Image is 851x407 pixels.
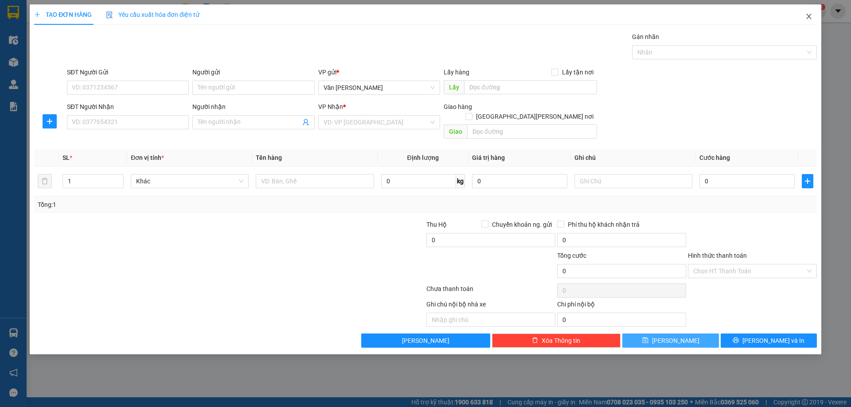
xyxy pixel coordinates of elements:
[67,67,189,77] div: SĐT Người Gửi
[472,112,597,121] span: [GEOGRAPHIC_DATA][PERSON_NAME] nơi
[488,220,555,229] span: Chuyển khoản ng. gửi
[324,81,435,94] span: Văn phòng Quỳnh Lưu
[106,11,199,18] span: Yêu cầu xuất hóa đơn điện tử
[802,174,813,188] button: plus
[402,336,449,345] span: [PERSON_NAME]
[574,174,692,188] input: Ghi Chú
[361,333,490,348] button: [PERSON_NAME]
[43,118,56,125] span: plus
[256,174,374,188] input: VD: Bàn, Ghế
[652,336,699,345] span: [PERSON_NAME]
[425,284,556,299] div: Chưa thanh toán
[805,13,812,20] span: close
[192,67,314,77] div: Người gửi
[318,103,343,110] span: VP Nhận
[67,102,189,112] div: SĐT Người Nhận
[542,336,580,345] span: Xóa Thông tin
[38,200,328,209] div: Tổng: 1
[564,220,643,229] span: Phí thu hộ khách nhận trả
[131,154,164,161] span: Đơn vị tính
[302,119,309,126] span: user-add
[43,114,57,128] button: plus
[34,11,92,18] span: TẠO ĐƠN HÀNG
[426,299,555,313] div: Ghi chú nội bộ nhà xe
[557,299,686,313] div: Chi phí nội bộ
[721,333,817,348] button: printer[PERSON_NAME] và In
[444,103,472,110] span: Giao hàng
[456,174,465,188] span: kg
[38,174,52,188] button: delete
[472,174,567,188] input: 0
[472,154,505,161] span: Giá trị hàng
[444,69,469,76] span: Lấy hàng
[733,337,739,344] span: printer
[444,80,464,94] span: Lấy
[62,154,70,161] span: SL
[742,336,804,345] span: [PERSON_NAME] và In
[464,80,597,94] input: Dọc đường
[796,4,821,29] button: Close
[492,333,621,348] button: deleteXóa Thông tin
[192,102,314,112] div: Người nhận
[532,337,538,344] span: delete
[642,337,648,344] span: save
[444,124,467,139] span: Giao
[426,221,447,228] span: Thu Hộ
[467,124,597,139] input: Dọc đường
[256,154,282,161] span: Tên hàng
[622,333,718,348] button: save[PERSON_NAME]
[557,252,586,259] span: Tổng cước
[688,252,747,259] label: Hình thức thanh toán
[699,154,730,161] span: Cước hàng
[318,67,440,77] div: VP gửi
[632,33,659,40] label: Gán nhãn
[106,12,113,19] img: icon
[802,178,813,185] span: plus
[407,154,439,161] span: Định lượng
[571,149,696,167] th: Ghi chú
[426,313,555,327] input: Nhập ghi chú
[558,67,597,77] span: Lấy tận nơi
[34,12,40,18] span: plus
[136,174,243,188] span: Khác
